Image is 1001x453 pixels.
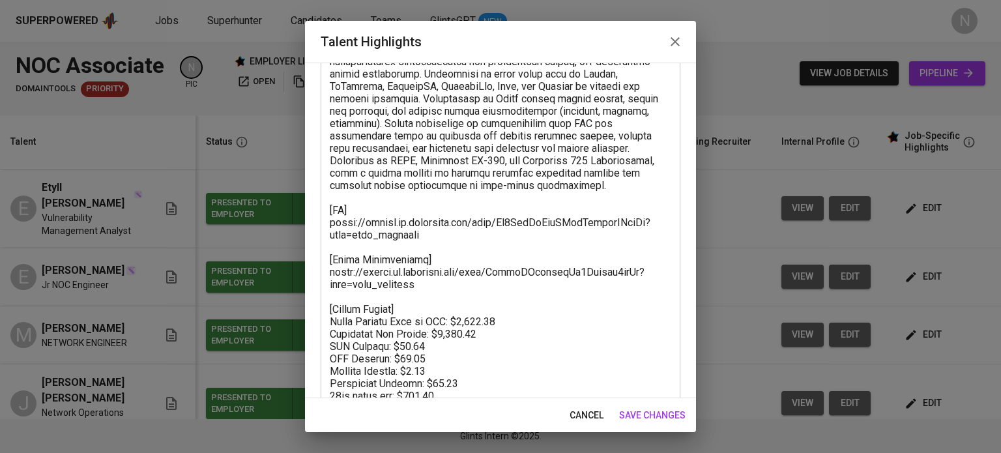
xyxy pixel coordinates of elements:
[614,403,691,428] button: save changes
[564,403,609,428] button: cancel
[619,407,686,424] span: save changes
[330,18,671,415] textarea: Loremip-dolors AM consectetura elit sedd 7 eiusm te incididunt ut LAB etdolorema, Aliqu enimadm v...
[321,31,680,52] h2: Talent Highlights
[570,407,603,424] span: cancel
